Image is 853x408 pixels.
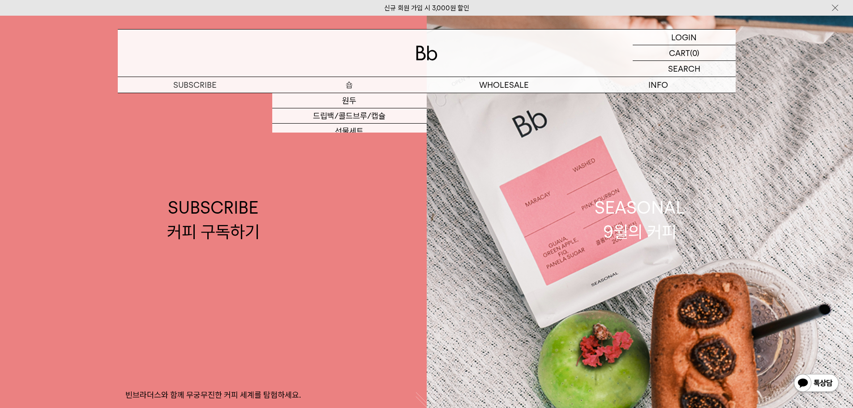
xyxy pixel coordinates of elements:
a: 선물세트 [272,124,427,139]
a: 숍 [272,77,427,93]
p: (0) [690,45,699,60]
a: 원두 [272,93,427,108]
a: 신규 회원 가입 시 3,000원 할인 [384,4,469,12]
p: INFO [581,77,736,93]
a: CART (0) [633,45,736,61]
a: SUBSCRIBE [118,77,272,93]
p: WHOLESALE [427,77,581,93]
p: LOGIN [671,30,697,45]
p: SEARCH [668,61,700,77]
div: SEASONAL 9월의 커피 [595,196,685,243]
img: 카카오톡 채널 1:1 채팅 버튼 [793,373,840,395]
a: 드립백/콜드브루/캡슐 [272,108,427,124]
div: SUBSCRIBE 커피 구독하기 [167,196,260,243]
img: 로고 [416,46,437,60]
p: CART [669,45,690,60]
a: LOGIN [633,30,736,45]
